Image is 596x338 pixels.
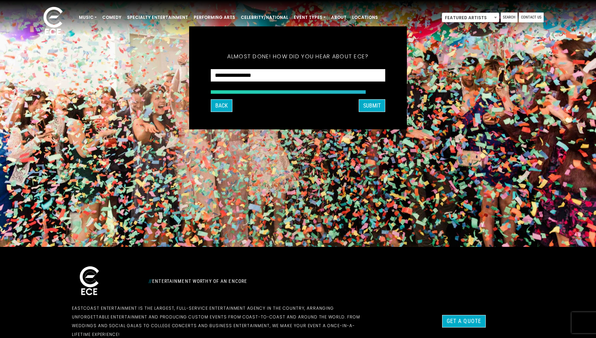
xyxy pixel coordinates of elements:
[124,12,191,23] a: Specialty Entertainment
[501,13,517,22] a: Search
[442,13,499,23] span: Featured Artists
[149,278,152,284] span: //
[76,12,99,23] a: Music
[349,12,381,23] a: Locations
[359,100,385,112] button: SUBMIT
[291,12,328,23] a: Event Types
[442,13,499,22] span: Featured Artists
[211,100,232,112] button: Back
[519,13,544,22] a: Contact Us
[144,275,375,287] div: Entertainment Worthy of an Encore
[72,264,107,298] img: ece_new_logo_whitev2-1.png
[191,12,238,23] a: Performing Arts
[36,5,70,39] img: ece_new_logo_whitev2-1.png
[211,44,385,69] h5: Almost done! How did you hear about ECE?
[442,315,486,328] a: Get a Quote
[99,12,124,23] a: Comedy
[211,69,385,82] select: How did you hear about ECE
[328,12,349,23] a: About
[238,12,291,23] a: Celebrity/National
